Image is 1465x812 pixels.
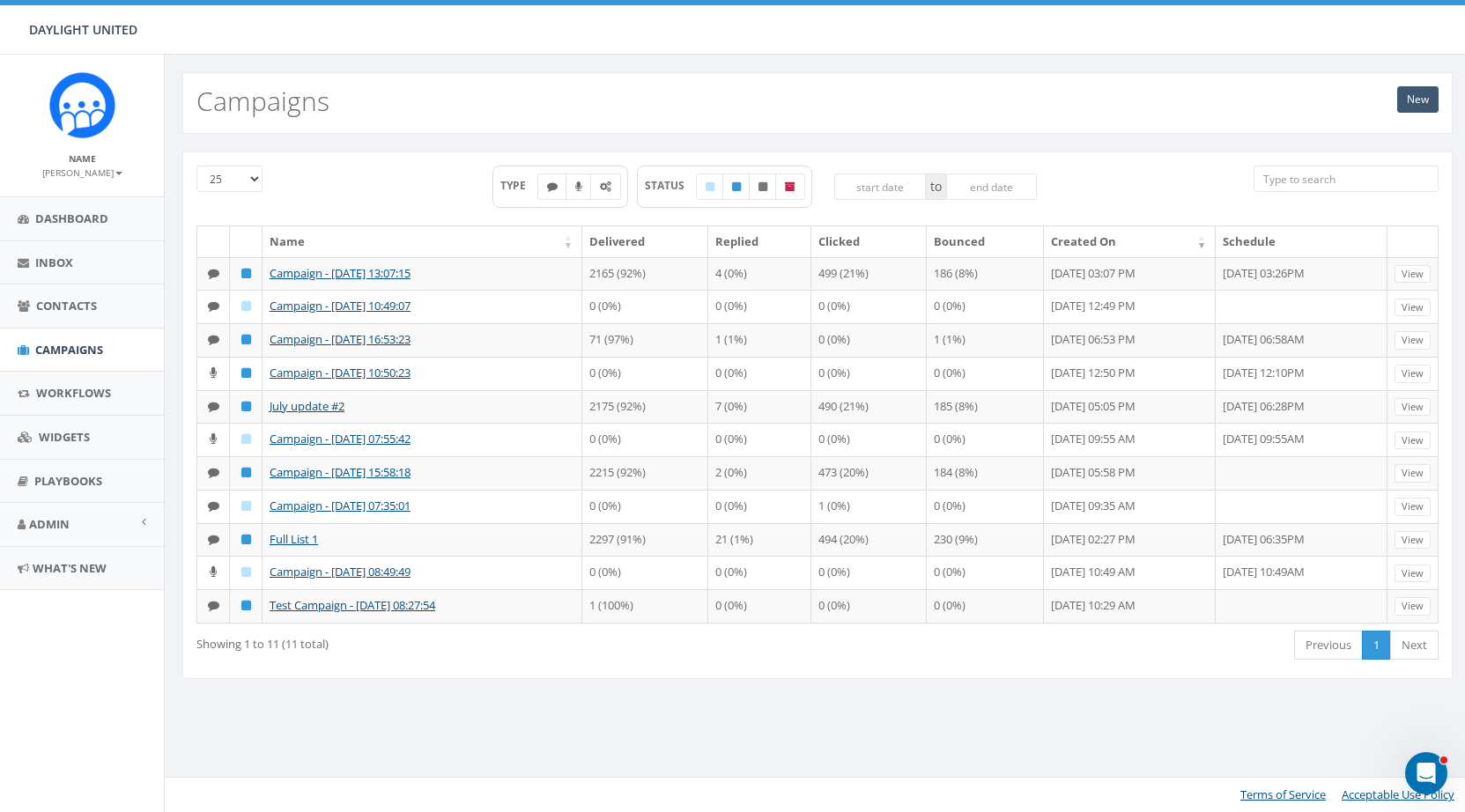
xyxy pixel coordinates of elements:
[582,226,708,257] th: Delivered
[270,265,411,281] a: Campaign - [DATE] 13:07:15
[927,490,1044,523] td: 0 (0%)
[1044,423,1216,456] td: [DATE] 09:55 AM
[582,456,708,490] td: 2215 (92%)
[29,516,70,532] span: Admin
[1044,523,1216,557] td: [DATE] 02:27 PM
[241,534,251,545] i: Published
[708,290,811,323] td: 0 (0%)
[811,323,927,357] td: 0 (0%)
[208,268,219,279] i: Text SMS
[35,210,108,226] span: Dashboard
[722,173,751,200] label: Published
[34,473,102,489] span: Playbooks
[42,164,122,180] a: [PERSON_NAME]
[582,323,708,357] td: 71 (97%)
[1044,323,1216,357] td: [DATE] 06:53 PM
[927,357,1044,390] td: 0 (0%)
[775,173,805,200] label: Archived
[811,523,927,557] td: 494 (20%)
[1216,226,1387,257] th: Schedule
[208,334,219,345] i: Text SMS
[600,181,611,192] i: Automated Message
[1044,456,1216,490] td: [DATE] 05:58 PM
[1044,556,1216,589] td: [DATE] 10:49 AM
[241,433,251,445] i: Draft
[270,564,411,579] a: Campaign - [DATE] 08:49:49
[708,226,811,257] th: Replied
[36,385,111,401] span: Workflows
[708,523,811,557] td: 21 (1%)
[1342,786,1454,802] a: Acceptable Use Policy
[208,500,219,512] i: Text SMS
[547,181,558,192] i: Text SMS
[708,589,811,623] td: 0 (0%)
[270,464,411,480] a: Campaign - [DATE] 15:58:18
[241,300,251,312] i: Draft
[270,597,435,613] a: Test Campaign - [DATE] 08:27:54
[1395,464,1431,483] a: View
[1216,423,1387,456] td: [DATE] 09:55AM
[241,268,251,279] i: Published
[927,589,1044,623] td: 0 (0%)
[1044,589,1216,623] td: [DATE] 10:29 AM
[582,390,708,424] td: 2175 (92%)
[582,257,708,291] td: 2165 (92%)
[1216,323,1387,357] td: [DATE] 06:58AM
[1216,257,1387,291] td: [DATE] 03:26PM
[927,423,1044,456] td: 0 (0%)
[708,456,811,490] td: 2 (0%)
[926,173,946,200] span: to
[196,86,329,115] h2: Campaigns
[1216,357,1387,390] td: [DATE] 12:10PM
[582,589,708,623] td: 1 (100%)
[708,323,811,357] td: 1 (1%)
[708,423,811,456] td: 0 (0%)
[811,226,927,257] th: Clicked
[270,331,411,347] a: Campaign - [DATE] 16:53:23
[1395,432,1431,450] a: View
[69,152,96,165] small: Name
[1044,226,1216,257] th: Created On: activate to sort column ascending
[42,166,122,179] small: [PERSON_NAME]
[575,181,582,192] i: Ringless Voice Mail
[208,534,219,545] i: Text SMS
[708,490,811,523] td: 0 (0%)
[241,467,251,478] i: Published
[1362,631,1391,660] a: 1
[1044,290,1216,323] td: [DATE] 12:49 PM
[927,556,1044,589] td: 0 (0%)
[706,181,714,192] i: Draft
[834,173,926,200] input: start date
[33,560,107,576] span: What's New
[1395,565,1431,583] a: View
[927,257,1044,291] td: 186 (8%)
[500,178,538,193] span: TYPE
[1390,631,1439,660] a: Next
[270,498,411,513] a: Campaign - [DATE] 07:35:01
[270,298,411,314] a: Campaign - [DATE] 10:49:07
[196,629,699,653] div: Showing 1 to 11 (11 total)
[927,390,1044,424] td: 185 (8%)
[208,600,219,611] i: Text SMS
[732,181,741,192] i: Published
[811,357,927,390] td: 0 (0%)
[241,401,251,412] i: Published
[241,566,251,578] i: Draft
[270,531,318,547] a: Full List 1
[749,173,777,200] label: Unpublished
[590,173,621,200] label: Automated Message
[708,556,811,589] td: 0 (0%)
[1216,523,1387,557] td: [DATE] 06:35PM
[1395,597,1431,616] a: View
[1395,265,1431,284] a: View
[708,357,811,390] td: 0 (0%)
[566,173,592,200] label: Ringless Voice Mail
[927,456,1044,490] td: 184 (8%)
[1395,299,1431,317] a: View
[263,226,582,257] th: Name: activate to sort column ascending
[29,21,137,38] span: DAYLIGHT UNITED
[1397,86,1439,113] a: New
[208,401,219,412] i: Text SMS
[696,173,724,200] label: Draft
[537,173,567,200] label: Text SMS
